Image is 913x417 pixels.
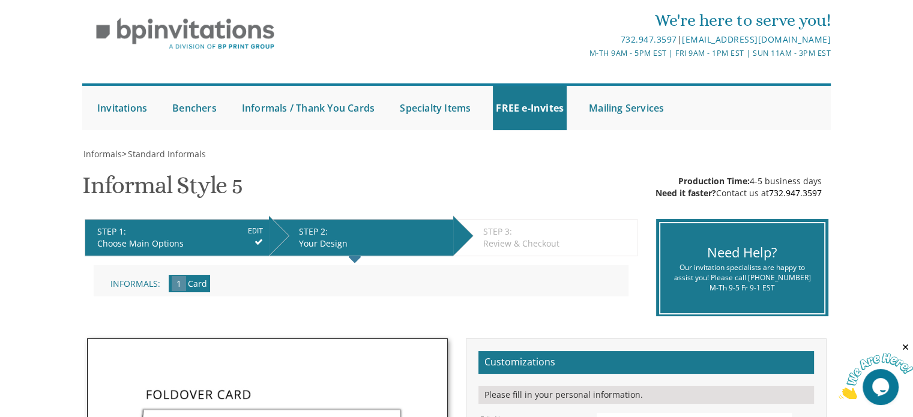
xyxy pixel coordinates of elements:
[97,238,263,250] div: Choose Main Options
[82,172,243,208] h1: Informal Style 5
[333,8,831,32] div: We're here to serve you!
[110,278,160,289] span: Informals:
[483,226,631,238] div: STEP 3:
[248,226,263,236] input: EDIT
[299,238,447,250] div: Your Design
[493,86,567,130] a: FREE e-Invites
[669,262,815,293] div: Our invitation specialists are happy to assist you! Please call [PHONE_NUMBER] M-Th 9-5 Fr 9-1 EST
[333,47,831,59] div: M-Th 9am - 5pm EST | Fri 9am - 1pm EST | Sun 11am - 3pm EST
[82,9,288,59] img: BP Invitation Loft
[655,187,716,199] span: Need it faster?
[655,175,822,199] div: 4-5 business days Contact us at
[128,148,206,160] span: Standard Informals
[478,351,814,374] h2: Customizations
[682,34,831,45] a: [EMAIL_ADDRESS][DOMAIN_NAME]
[82,148,122,160] a: Informals
[127,148,206,160] a: Standard Informals
[586,86,667,130] a: Mailing Services
[299,226,447,238] div: STEP 2:
[83,148,122,160] span: Informals
[669,243,815,262] div: Need Help?
[620,34,676,45] a: 732.947.3597
[478,386,814,404] div: Please fill in your personal information.
[397,86,474,130] a: Specialty Items
[483,238,631,250] div: Review & Checkout
[172,276,186,291] span: 1
[122,148,206,160] span: >
[239,86,378,130] a: Informals / Thank You Cards
[97,226,263,238] div: STEP 1:
[769,187,822,199] a: 732.947.3597
[188,278,207,289] span: Card
[678,175,750,187] span: Production Time:
[839,342,913,399] iframe: chat widget
[94,86,150,130] a: Invitations
[333,32,831,47] div: |
[169,86,220,130] a: Benchers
